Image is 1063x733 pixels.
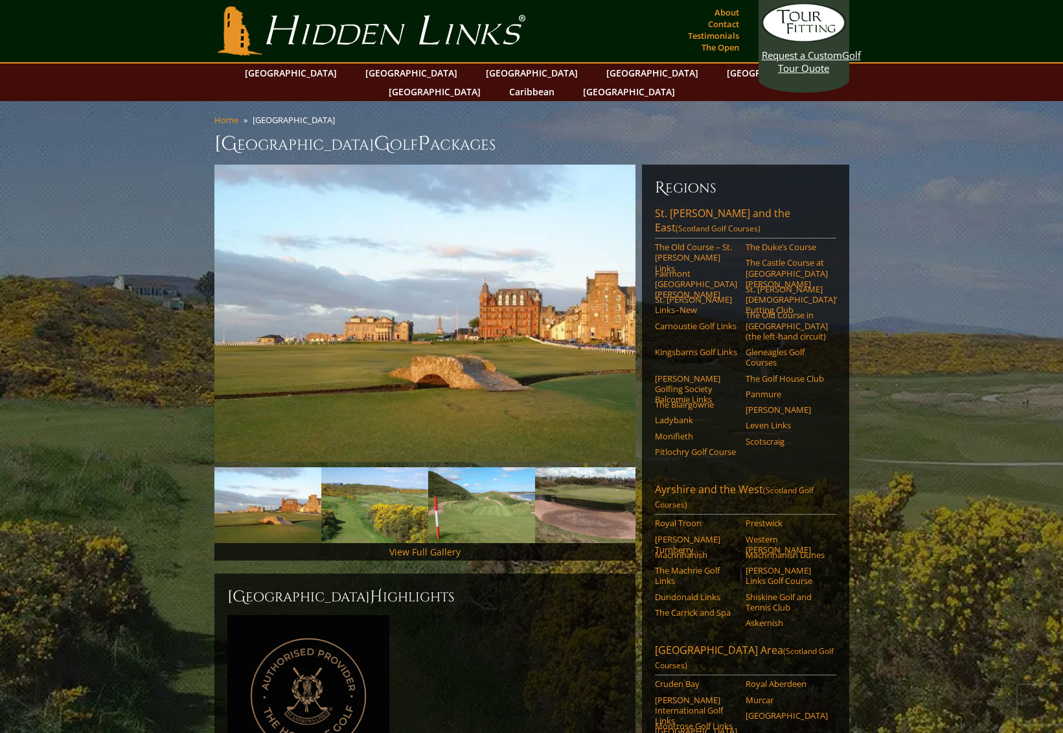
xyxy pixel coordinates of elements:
a: The Golf House Club [746,373,828,384]
a: Monifieth [655,431,737,441]
a: [GEOGRAPHIC_DATA] [600,64,705,82]
a: Gleneagles Golf Courses [746,347,828,368]
a: About [711,3,742,21]
a: Leven Links [746,420,828,430]
a: Royal Troon [655,518,737,528]
h6: Regions [655,178,836,198]
span: Request a Custom [762,49,842,62]
span: (Scotland Golf Courses) [676,223,760,234]
a: Murcar [746,695,828,705]
a: Montrose Golf Links [655,721,737,731]
a: The Castle Course at [GEOGRAPHIC_DATA][PERSON_NAME] [746,257,828,289]
a: Ladybank [655,415,737,425]
a: The Machrie Golf Links [655,565,737,587]
a: The Blairgowrie [655,399,737,410]
a: View Full Gallery [389,546,461,558]
a: Fairmont [GEOGRAPHIC_DATA][PERSON_NAME] [655,268,737,300]
a: [GEOGRAPHIC_DATA] [746,710,828,721]
a: [GEOGRAPHIC_DATA] [382,82,487,101]
a: The Duke’s Course [746,242,828,252]
a: St. [PERSON_NAME] and the East(Scotland Golf Courses) [655,206,836,239]
a: Prestwick [746,518,828,528]
a: [PERSON_NAME] Golfing Society Balcomie Links [655,373,737,405]
span: H [370,587,383,607]
a: Testimonials [685,27,742,45]
a: The Carrick and Spa [655,607,737,618]
a: [PERSON_NAME] Turnberry [655,534,737,555]
a: [GEOGRAPHIC_DATA] [720,64,825,82]
a: [PERSON_NAME] Links Golf Course [746,565,828,587]
a: Pitlochry Golf Course [655,447,737,457]
a: Kingsbarns Golf Links [655,347,737,357]
a: Royal Aberdeen [746,679,828,689]
a: Caribbean [503,82,561,101]
span: (Scotland Golf Courses) [655,646,834,671]
a: Dundonald Links [655,592,737,602]
a: [GEOGRAPHIC_DATA] [359,64,464,82]
a: [GEOGRAPHIC_DATA] [238,64,343,82]
a: Shiskine Golf and Tennis Club [746,592,828,613]
a: Cruden Bay [655,679,737,689]
a: Machrihanish Dunes [746,550,828,560]
a: [PERSON_NAME] [746,404,828,415]
a: The Open [698,38,742,56]
a: The Old Course – St. [PERSON_NAME] Links [655,242,737,273]
li: [GEOGRAPHIC_DATA] [253,114,340,126]
a: Machrihanish [655,550,737,560]
a: The Old Course in [GEOGRAPHIC_DATA] (the left-hand circuit) [746,310,828,342]
a: Carnoustie Golf Links [655,321,737,331]
a: Request a CustomGolf Tour Quote [762,3,846,75]
span: (Scotland Golf Courses) [655,485,814,510]
a: [GEOGRAPHIC_DATA] Area(Scotland Golf Courses) [655,643,836,675]
h1: [GEOGRAPHIC_DATA] olf ackages [214,131,849,157]
a: Askernish [746,618,828,628]
a: Contact [705,15,742,33]
h2: [GEOGRAPHIC_DATA] ighlights [227,587,623,607]
a: Home [214,114,238,126]
a: [GEOGRAPHIC_DATA] [577,82,681,101]
a: Western [PERSON_NAME] [746,534,828,555]
a: St. [PERSON_NAME] Links–New [655,294,737,316]
a: [GEOGRAPHIC_DATA] [479,64,584,82]
span: G [374,131,390,157]
a: Scotscraig [746,436,828,447]
a: Ayrshire and the West(Scotland Golf Courses) [655,482,836,515]
a: Panmure [746,389,828,399]
span: P [418,131,430,157]
a: St. [PERSON_NAME] [DEMOGRAPHIC_DATA]’ Putting Club [746,284,828,316]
